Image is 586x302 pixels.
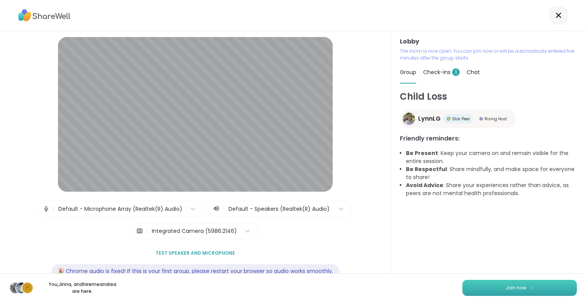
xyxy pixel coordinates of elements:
span: Test speaker and microphone [156,250,235,257]
img: Microphone [43,201,50,216]
h1: Child Loss [400,90,577,103]
span: | [53,201,55,216]
p: You, Jinna , and hiremeandrea are here. [40,281,125,295]
li: : Share mindfully, and make space for everyone to share! [406,165,577,181]
b: Be Present [406,149,438,157]
span: Join now [506,284,526,291]
span: Star Peer [452,116,470,122]
img: Star Peer [447,117,451,121]
button: Test speaker and microphone [153,245,238,261]
li: : Keep your camera on and remain visible for the entire session. [406,149,577,165]
div: Default - Microphone Array (Realtek(R) Audio) [58,205,182,213]
span: Group [400,68,416,76]
img: ShareWell Logomark [530,286,534,290]
span: Rising Host [485,116,507,122]
span: 1 [452,68,460,76]
img: Jinna [16,283,27,293]
b: Avoid Advice [406,181,443,189]
h3: Friendly reminders: [400,134,577,143]
a: LynnLGLynnLGStar PeerStar PeerRising HostRising Host [400,110,516,128]
img: Camera [136,223,143,239]
img: Rising Host [479,117,483,121]
b: Be Respectful [406,165,447,173]
span: Check-ins [423,68,460,76]
span: | [146,223,148,239]
span: LynnLG [418,114,441,123]
img: ShareWell Logo [18,6,71,24]
span: h [26,283,30,293]
h3: Lobby [400,37,577,46]
div: Integrated Camera (5986:2146) [152,227,237,235]
span: Chat [467,68,480,76]
p: The room is now open. You can join now or will be automatically entered five minutes after the gr... [400,48,577,61]
button: Join now [462,280,577,296]
span: | [223,204,225,213]
img: flippingchick [10,283,21,293]
div: 🎉 Chrome audio is fixed! If this is your first group, please restart your browser so audio works ... [52,264,339,278]
li: : Share your experiences rather than advice, as peers are not mental health professionals. [406,181,577,197]
img: LynnLG [403,113,415,125]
